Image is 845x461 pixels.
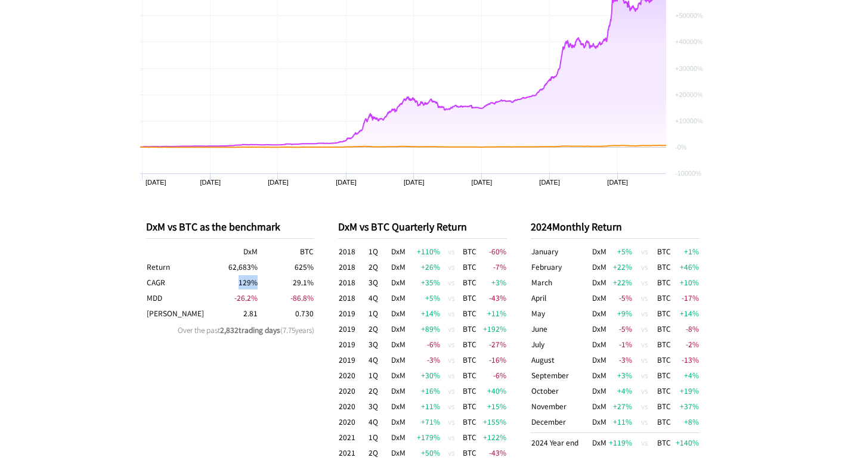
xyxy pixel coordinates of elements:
[477,429,507,445] td: +122 %
[406,429,441,445] td: +179 %
[406,383,441,398] td: +16 %
[391,414,406,429] td: DxM
[675,398,699,414] td: +37 %
[590,259,609,275] td: DxM
[633,244,657,259] td: vs
[338,275,368,290] td: 2018
[234,292,258,303] span: -26.2 %
[607,179,628,186] text: [DATE]
[675,290,699,306] td: -17 %
[145,179,166,186] text: [DATE]
[368,244,391,259] td: 1Q
[368,367,391,383] td: 1Q
[200,179,221,186] text: [DATE]
[657,306,675,321] td: BTC
[477,445,507,460] td: -43 %
[477,337,507,352] td: -27 %
[633,275,657,290] td: vs
[441,383,462,398] td: vs
[462,259,477,275] td: BTC
[590,290,609,306] td: DxM
[657,321,675,337] td: BTC
[441,398,462,414] td: vs
[657,367,675,383] td: BTC
[633,433,657,451] td: vs
[338,337,368,352] td: 2019
[657,244,675,259] td: BTC
[477,383,507,398] td: +40 %
[258,259,314,275] td: 625 %
[406,367,441,383] td: +30 %
[202,275,258,290] td: 129 %
[675,275,699,290] td: +10 %
[368,445,391,460] td: 2Q
[675,433,699,451] td: +140 %
[477,244,507,259] td: -60 %
[146,259,202,275] th: Return
[590,398,609,414] td: DxM
[391,445,406,460] td: DxM
[657,398,675,414] td: BTC
[590,367,609,383] td: DxM
[202,306,258,321] td: 2.81
[590,275,609,290] td: DxM
[531,244,590,259] td: January
[633,398,657,414] td: vs
[368,383,391,398] td: 2Q
[146,219,315,233] p: DxM vs BTC as the benchmark
[675,91,703,98] text: +20000%
[477,414,507,429] td: +155 %
[608,352,633,367] td: -3 %
[146,275,202,290] th: Compound Annual Growth Rate
[258,306,314,321] td: 0.730
[336,179,357,186] text: [DATE]
[368,352,391,367] td: 4Q
[146,325,315,335] p: Over the past ( 7.75 years)
[608,275,633,290] td: +22 %
[441,352,462,367] td: vs
[675,38,703,45] text: +40000%
[462,352,477,367] td: BTC
[633,306,657,321] td: vs
[633,321,657,337] td: vs
[338,429,368,445] td: 2021
[406,414,441,429] td: +71 %
[608,321,633,337] td: -5 %
[590,337,609,352] td: DxM
[368,321,391,337] td: 2Q
[462,383,477,398] td: BTC
[391,321,406,337] td: DxM
[391,290,406,306] td: DxM
[675,383,699,398] td: +19 %
[657,337,675,352] td: BTC
[338,244,368,259] td: 2018
[338,219,507,233] p: DxM vs BTC Quarterly Return
[441,367,462,383] td: vs
[633,383,657,398] td: vs
[675,352,699,367] td: -13 %
[477,275,507,290] td: +3 %
[462,429,477,445] td: BTC
[675,65,703,72] text: +30000%
[462,306,477,321] td: BTC
[531,398,590,414] td: November
[633,290,657,306] td: vs
[608,433,633,451] td: +119 %
[675,337,699,352] td: -2 %
[657,275,675,290] td: BTC
[391,367,406,383] td: DxM
[675,244,699,259] td: +1 %
[531,290,590,306] td: April
[391,352,406,367] td: DxM
[368,429,391,445] td: 1Q
[675,414,699,433] td: +8 %
[391,429,406,445] td: DxM
[406,306,441,321] td: +14 %
[675,12,703,19] text: +50000%
[338,259,368,275] td: 2018
[441,275,462,290] td: vs
[608,244,633,259] td: +5 %
[368,290,391,306] td: 4Q
[462,290,477,306] td: BTC
[462,337,477,352] td: BTC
